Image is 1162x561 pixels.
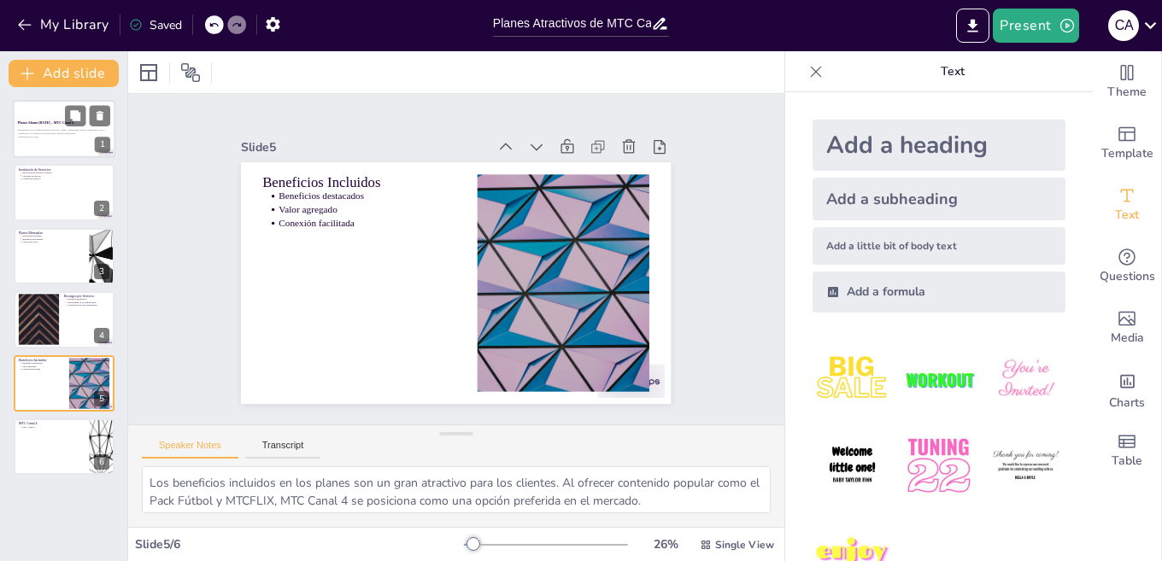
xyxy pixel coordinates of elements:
[22,241,84,244] p: Ahorro en costos
[67,301,109,304] p: Importancia de la planificación
[1093,359,1161,420] div: Add charts and graphs
[1093,174,1161,236] div: Add text boxes
[19,421,85,426] p: MTC Canal 4
[993,9,1078,43] button: Present
[19,357,64,362] p: Beneficios Incluidos
[67,298,109,301] p: Recargos explicados
[813,120,1065,171] div: Add a heading
[94,391,109,406] div: 5
[142,440,238,459] button: Speaker Notes
[14,418,114,475] div: 6
[1093,51,1161,113] div: Change the overall theme
[645,536,686,552] div: 26 %
[899,426,978,505] img: 5.jpeg
[13,11,116,38] button: My Library
[94,264,109,279] div: 3
[271,153,466,193] p: Beneficios Incluidos
[1109,394,1145,412] span: Charts
[1101,144,1153,163] span: Template
[813,272,1065,313] div: Add a formula
[94,454,109,470] div: 6
[18,121,73,125] strong: Planes Abono [DATE] – MTC Canal 4
[1093,113,1161,174] div: Add ready made slides
[986,340,1065,419] img: 3.jpeg
[1112,452,1142,470] span: Table
[715,538,774,552] span: Single View
[19,167,109,172] p: Instalación de Servicios
[90,105,110,126] button: Delete Slide
[13,100,115,158] div: 1
[18,129,110,136] p: Presentación de los planes atractivos de MTC Canal 4, destacando nuestro compromiso con la comuni...
[986,426,1065,505] img: 6.jpeg
[129,17,182,33] div: Saved
[956,9,989,43] button: Export to PowerPoint
[94,328,109,343] div: 4
[813,426,892,505] img: 4.jpeg
[22,367,64,371] p: Conexión facilitada
[95,137,110,153] div: 1
[1108,9,1139,43] button: C A
[1100,267,1155,286] span: Questions
[286,171,464,202] p: Beneficios destacados
[22,234,84,237] p: Diversidad de planes
[22,173,109,177] p: Opciones de precios
[142,466,771,513] textarea: Los beneficios incluidos en los planes son un gran atractivo para los clientes. Al ofrecer conten...
[22,237,84,241] p: Beneficios adicionales
[9,60,119,87] button: Add slide
[22,365,64,368] p: Valor agregado
[245,440,321,459] button: Transcript
[1107,83,1147,102] span: Theme
[22,425,84,429] p: MTC Canal 4
[180,62,201,83] span: Position
[14,228,114,284] div: 3
[285,184,462,216] p: Valor agregado
[22,361,64,365] p: Beneficios destacados
[284,198,461,230] p: Conexión facilitada
[493,11,652,36] input: Insert title
[94,201,109,216] div: 2
[14,291,114,348] div: 4
[135,59,162,86] div: Layout
[67,304,109,307] p: Calidad del servicio garantizada
[813,340,892,419] img: 1.jpeg
[18,135,110,138] p: Generated with [URL]
[1093,236,1161,297] div: Get real-time input from your audience
[65,105,85,126] button: Duplicate Slide
[22,177,109,180] p: Calidad del servicio
[14,355,114,412] div: 5
[813,227,1065,265] div: Add a little bit of body text
[1111,329,1144,348] span: Media
[14,164,114,220] div: 2
[135,536,464,552] div: Slide 5 / 6
[1115,206,1139,225] span: Text
[64,294,109,299] p: Recargos por Servicio
[813,178,1065,220] div: Add a subheading
[1093,420,1161,482] div: Add a table
[1093,297,1161,359] div: Add images, graphics, shapes or video
[22,171,109,174] p: Instalación de servicios variados
[830,51,1076,92] p: Text
[19,231,85,236] p: Planes Mensuales
[254,117,500,159] div: Slide 5
[899,340,978,419] img: 2.jpeg
[1108,10,1139,41] div: C A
